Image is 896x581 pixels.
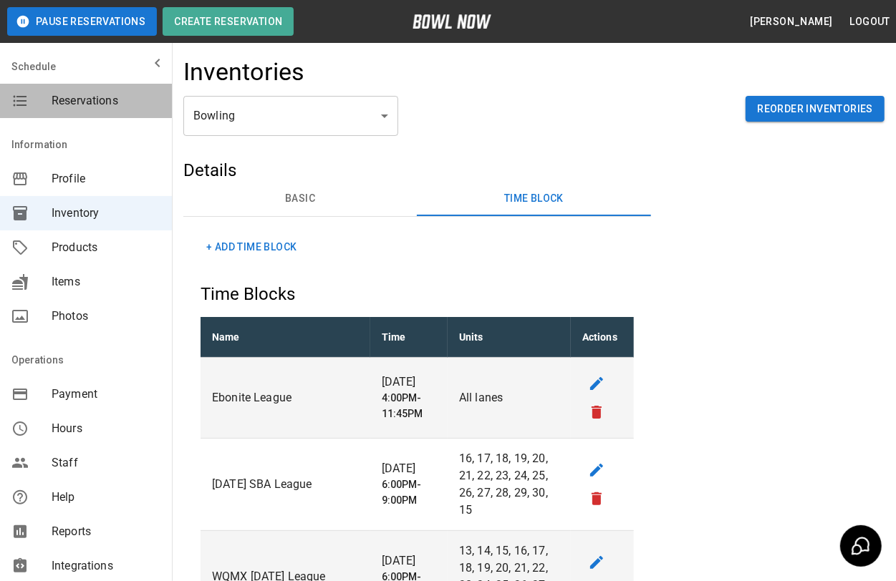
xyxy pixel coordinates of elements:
[201,283,634,306] h5: Time Blocks
[183,182,651,216] div: basic tabs example
[52,454,160,472] span: Staff
[52,308,160,325] span: Photos
[52,420,160,437] span: Hours
[52,239,160,256] span: Products
[52,557,160,575] span: Integrations
[201,317,370,358] th: Name
[744,9,838,35] button: [PERSON_NAME]
[448,317,571,358] th: Units
[183,159,651,182] h5: Details
[52,523,160,540] span: Reports
[459,450,559,519] p: 16, 17, 18, 19, 20, 21, 22, 23, 24, 25, 26, 27, 28, 29, 30, 15
[212,476,359,493] p: [DATE] SBA League
[183,57,305,87] h4: Inventories
[582,369,611,398] button: edit
[382,391,436,422] h6: 4:00PM-11:45PM
[370,317,448,358] th: Time
[52,205,160,222] span: Inventory
[459,389,559,406] p: All lanes
[212,389,359,406] p: Ebonite League
[52,489,160,506] span: Help
[52,386,160,403] span: Payment
[201,234,302,260] button: + Add Time Block
[382,460,436,477] p: [DATE]
[163,7,294,36] button: Create Reservation
[183,96,398,136] div: Bowling
[7,7,157,36] button: Pause Reservations
[413,14,491,29] img: logo
[582,456,611,484] button: edit
[417,182,650,216] button: Time Block
[183,182,417,216] button: Basic
[382,373,436,391] p: [DATE]
[582,484,611,513] button: remove
[582,548,611,577] button: edit
[746,96,885,122] button: Reorder Inventories
[571,317,634,358] th: Actions
[382,477,436,509] h6: 6:00PM-9:00PM
[52,273,160,290] span: Items
[52,170,160,187] span: Profile
[844,9,896,35] button: Logout
[382,552,436,570] p: [DATE]
[582,398,611,426] button: remove
[52,92,160,109] span: Reservations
